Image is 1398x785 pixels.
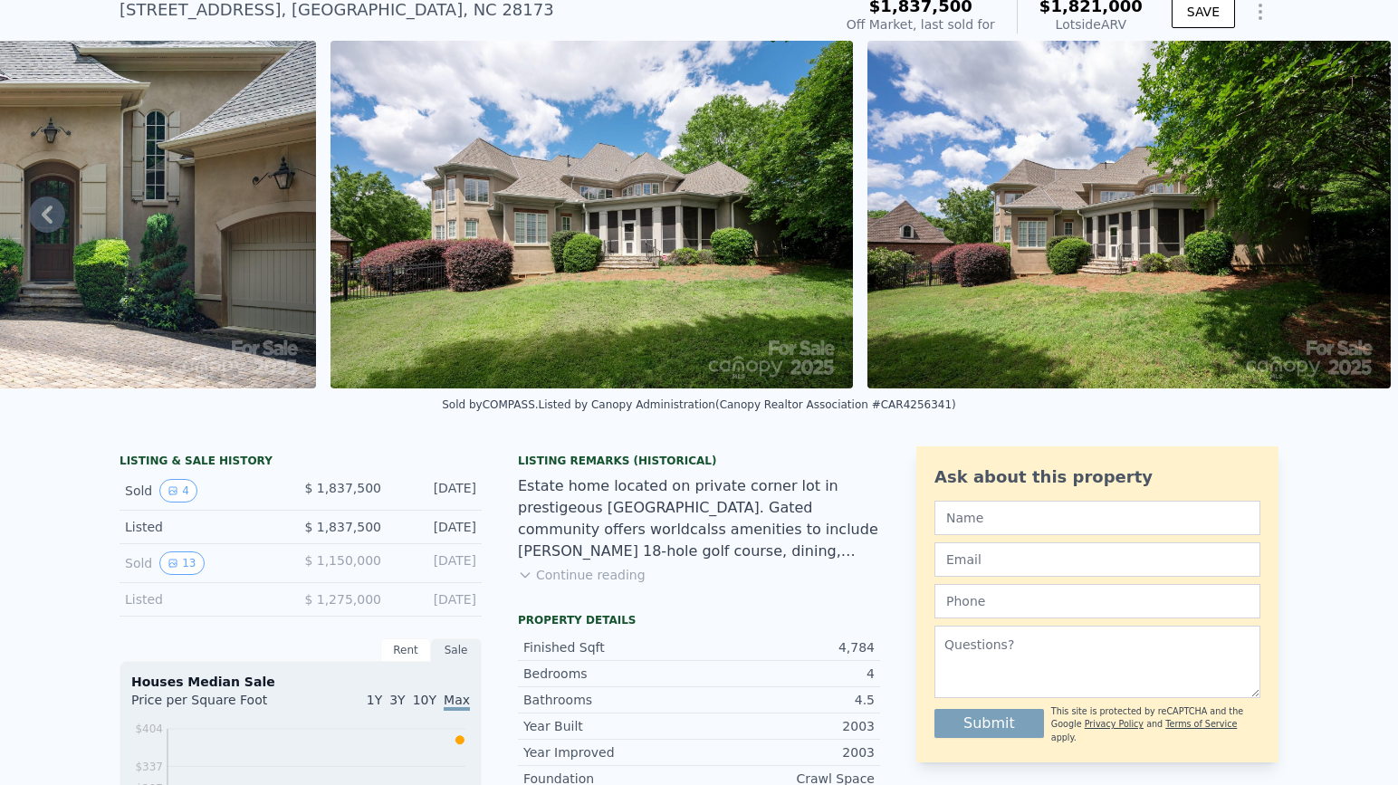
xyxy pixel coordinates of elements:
[396,590,476,608] div: [DATE]
[431,638,482,662] div: Sale
[699,717,875,735] div: 2003
[413,693,436,707] span: 10Y
[934,584,1260,618] input: Phone
[1165,719,1237,729] a: Terms of Service
[135,723,163,735] tspan: $404
[120,454,482,472] div: LISTING & SALE HISTORY
[330,41,853,388] img: Sale: 93603738 Parcel: 70808256
[125,551,286,575] div: Sold
[1051,705,1260,744] div: This site is protected by reCAPTCHA and the Google and apply.
[304,592,381,607] span: $ 1,275,000
[125,479,286,503] div: Sold
[518,475,880,562] div: Estate home located on private corner lot in prestigeous [GEOGRAPHIC_DATA]. Gated community offer...
[518,566,646,584] button: Continue reading
[518,454,880,468] div: Listing Remarks (Historical)
[304,520,381,534] span: $ 1,837,500
[380,638,431,662] div: Rent
[539,398,956,411] div: Listed by Canopy Administration (Canopy Realtor Association #CAR4256341)
[934,709,1044,738] button: Submit
[131,673,470,691] div: Houses Median Sale
[523,691,699,709] div: Bathrooms
[367,693,382,707] span: 1Y
[159,551,204,575] button: View historical data
[934,542,1260,577] input: Email
[135,761,163,773] tspan: $337
[518,613,880,627] div: Property details
[523,743,699,761] div: Year Improved
[396,479,476,503] div: [DATE]
[389,693,405,707] span: 3Y
[699,665,875,683] div: 4
[125,590,286,608] div: Listed
[523,665,699,683] div: Bedrooms
[523,717,699,735] div: Year Built
[131,691,301,720] div: Price per Square Foot
[1039,15,1143,34] div: Lotside ARV
[699,691,875,709] div: 4.5
[396,551,476,575] div: [DATE]
[934,501,1260,535] input: Name
[159,479,197,503] button: View historical data
[1085,719,1144,729] a: Privacy Policy
[699,638,875,656] div: 4,784
[304,553,381,568] span: $ 1,150,000
[304,481,381,495] span: $ 1,837,500
[934,464,1260,490] div: Ask about this property
[125,518,286,536] div: Listed
[444,693,470,711] span: Max
[867,41,1390,388] img: Sale: 93603738 Parcel: 70808256
[396,518,476,536] div: [DATE]
[442,398,538,411] div: Sold by COMPASS .
[699,743,875,761] div: 2003
[847,15,995,34] div: Off Market, last sold for
[523,638,699,656] div: Finished Sqft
